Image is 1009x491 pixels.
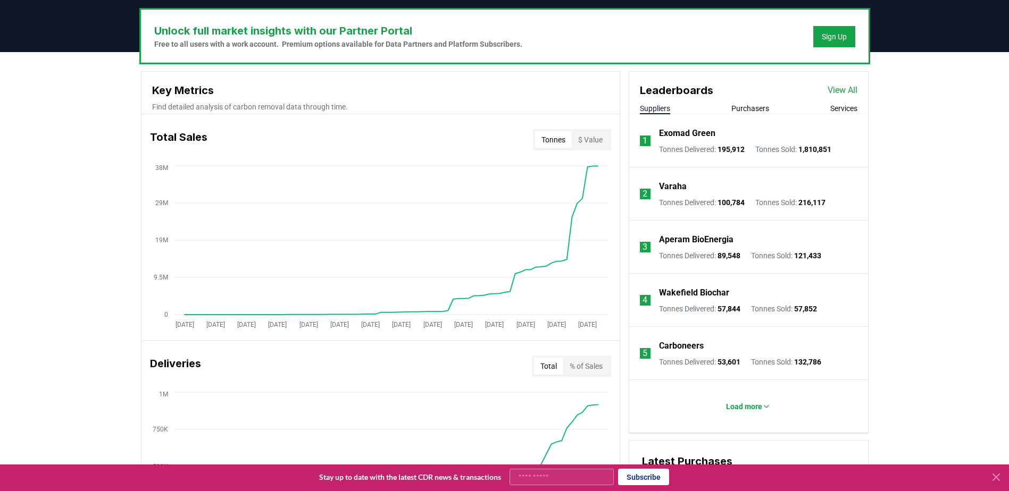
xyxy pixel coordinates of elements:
[299,321,318,328] tspan: [DATE]
[794,358,821,366] span: 132,786
[159,391,168,398] tspan: 1M
[798,198,825,207] span: 216,117
[718,358,740,366] span: 53,601
[643,347,647,360] p: 5
[659,180,687,193] a: Varaha
[155,164,168,172] tspan: 38M
[153,463,168,470] tspan: 500K
[718,251,740,260] span: 89,548
[578,321,597,328] tspan: [DATE]
[154,274,168,281] tspan: 9.5M
[794,304,817,313] span: 57,852
[828,84,857,97] a: View All
[659,340,704,352] a: Carboneers
[237,321,256,328] tspan: [DATE]
[798,145,831,154] span: 1,810,851
[361,321,380,328] tspan: [DATE]
[330,321,348,328] tspan: [DATE]
[152,101,609,112] p: Find detailed analysis of carbon removal data through time.
[659,144,745,155] p: Tonnes Delivered :
[640,82,713,98] h3: Leaderboards
[659,250,740,261] p: Tonnes Delivered :
[751,303,817,314] p: Tonnes Sold :
[268,321,287,328] tspan: [DATE]
[726,401,762,412] p: Load more
[813,26,855,47] button: Sign Up
[643,134,647,147] p: 1
[155,199,168,207] tspan: 29M
[175,321,194,328] tspan: [DATE]
[150,355,201,377] h3: Deliveries
[547,321,565,328] tspan: [DATE]
[731,103,769,114] button: Purchasers
[154,39,522,49] p: Free to all users with a work account. Premium options available for Data Partners and Platform S...
[454,321,472,328] tspan: [DATE]
[535,131,572,148] button: Tonnes
[822,31,847,42] a: Sign Up
[423,321,441,328] tspan: [DATE]
[751,357,821,367] p: Tonnes Sold :
[154,23,522,39] h3: Unlock full market insights with our Partner Portal
[534,358,563,375] button: Total
[718,396,779,417] button: Load more
[830,103,857,114] button: Services
[755,197,825,208] p: Tonnes Sold :
[751,250,821,261] p: Tonnes Sold :
[642,453,855,469] h3: Latest Purchases
[718,145,745,154] span: 195,912
[755,144,831,155] p: Tonnes Sold :
[516,321,535,328] tspan: [DATE]
[572,131,609,148] button: $ Value
[659,286,729,299] a: Wakefield Biochar
[643,241,647,253] p: 3
[718,198,745,207] span: 100,784
[659,127,715,140] a: Exomad Green
[150,129,207,150] h3: Total Sales
[563,358,609,375] button: % of Sales
[794,251,821,260] span: 121,433
[392,321,411,328] tspan: [DATE]
[643,294,647,307] p: 4
[485,321,504,328] tspan: [DATE]
[206,321,224,328] tspan: [DATE]
[718,304,740,313] span: 57,844
[164,311,168,318] tspan: 0
[659,303,740,314] p: Tonnes Delivered :
[640,103,670,114] button: Suppliers
[153,426,168,433] tspan: 750K
[659,233,733,246] a: Aperam BioEnergia
[643,188,647,200] p: 2
[152,82,609,98] h3: Key Metrics
[659,197,745,208] p: Tonnes Delivered :
[659,357,740,367] p: Tonnes Delivered :
[155,236,168,244] tspan: 19M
